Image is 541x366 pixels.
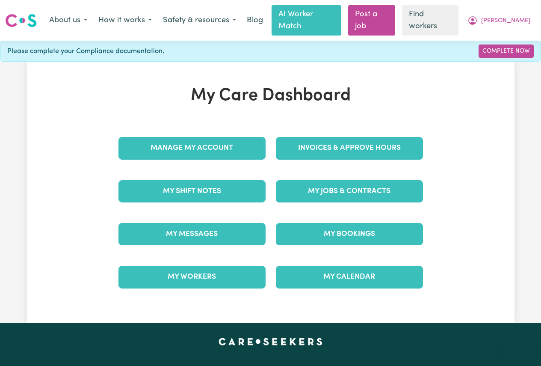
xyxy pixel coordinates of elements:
[479,45,534,58] a: Complete Now
[118,137,266,159] a: Manage My Account
[481,16,530,26] span: [PERSON_NAME]
[276,223,423,245] a: My Bookings
[7,46,164,57] span: Please complete your Compliance documentation.
[507,332,534,359] iframe: Button to launch messaging window
[44,12,93,30] button: About us
[118,266,266,288] a: My Workers
[276,137,423,159] a: Invoices & Approve Hours
[5,11,37,30] a: Careseekers logo
[462,12,536,30] button: My Account
[219,338,322,345] a: Careseekers home page
[272,5,341,36] a: AI Worker Match
[5,13,37,28] img: Careseekers logo
[93,12,157,30] button: How it works
[113,86,428,106] h1: My Care Dashboard
[118,223,266,245] a: My Messages
[276,266,423,288] a: My Calendar
[348,5,395,36] a: Post a job
[157,12,242,30] button: Safety & resources
[402,5,458,36] a: Find workers
[118,180,266,202] a: My Shift Notes
[276,180,423,202] a: My Jobs & Contracts
[242,11,268,30] a: Blog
